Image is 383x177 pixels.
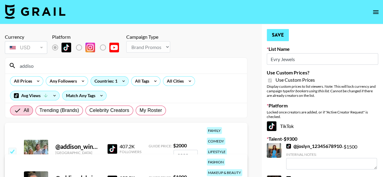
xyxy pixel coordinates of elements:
[62,91,106,100] div: Match Any Tags
[5,40,47,55] div: Currency is locked to USD
[39,107,79,114] span: Trending (Brands)
[131,77,150,86] div: All Tags
[163,77,185,86] div: All Cities
[120,143,141,149] div: 407.2K
[267,46,378,52] label: List Name
[85,43,95,52] img: Instagram
[109,43,119,52] img: YouTube
[89,107,129,114] span: Celebrity Creators
[207,169,242,176] div: makeup & beauty
[10,91,59,100] div: Avg Views
[207,127,222,134] div: family
[276,77,315,83] span: Use Custom Prices
[267,84,378,98] div: Display custom prices to list viewers. Note: This will lock currency and campaign type . Cannot b...
[6,42,46,53] div: USD
[120,149,141,154] div: Followers
[290,89,329,93] em: for bookers using this list
[140,107,162,114] span: My Roster
[52,34,124,40] div: Platform
[286,144,291,149] img: TikTok
[149,154,172,158] span: Offer Price:
[5,4,65,19] img: Grail Talent
[149,144,172,148] span: Guide Price:
[5,34,47,40] div: Currency
[267,70,378,76] label: Use Custom Prices?
[10,77,33,86] div: All Prices
[286,143,342,149] a: @joslyn_12345678910
[267,121,276,131] img: TikTok
[16,61,243,70] input: Search by User Name
[286,152,377,157] div: Internal Notes:
[207,138,225,145] div: comedy
[173,143,187,148] strong: $ 2000
[46,77,78,86] div: Any Followers
[173,150,198,161] input: 2000
[52,41,124,54] div: List locked to TikTok.
[61,43,71,52] img: TikTok
[107,144,117,154] img: TikTok
[267,121,378,131] div: TikTok
[55,143,100,150] div: @ addison_wingate1
[207,159,225,166] div: fashion
[267,29,289,41] button: Save
[126,34,170,40] div: Campaign Type
[267,136,378,142] label: Talent - $ 9300
[370,6,382,18] button: open drawer
[91,77,128,86] div: Countries: 1
[267,110,378,119] div: Locked once creators are added, or if "Active Creator Request" is checked.
[207,148,227,155] div: lifestyle
[286,143,377,169] div: - $ 1500
[55,150,100,155] div: [GEOGRAPHIC_DATA]
[24,107,29,114] span: All
[267,103,378,109] label: Platform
